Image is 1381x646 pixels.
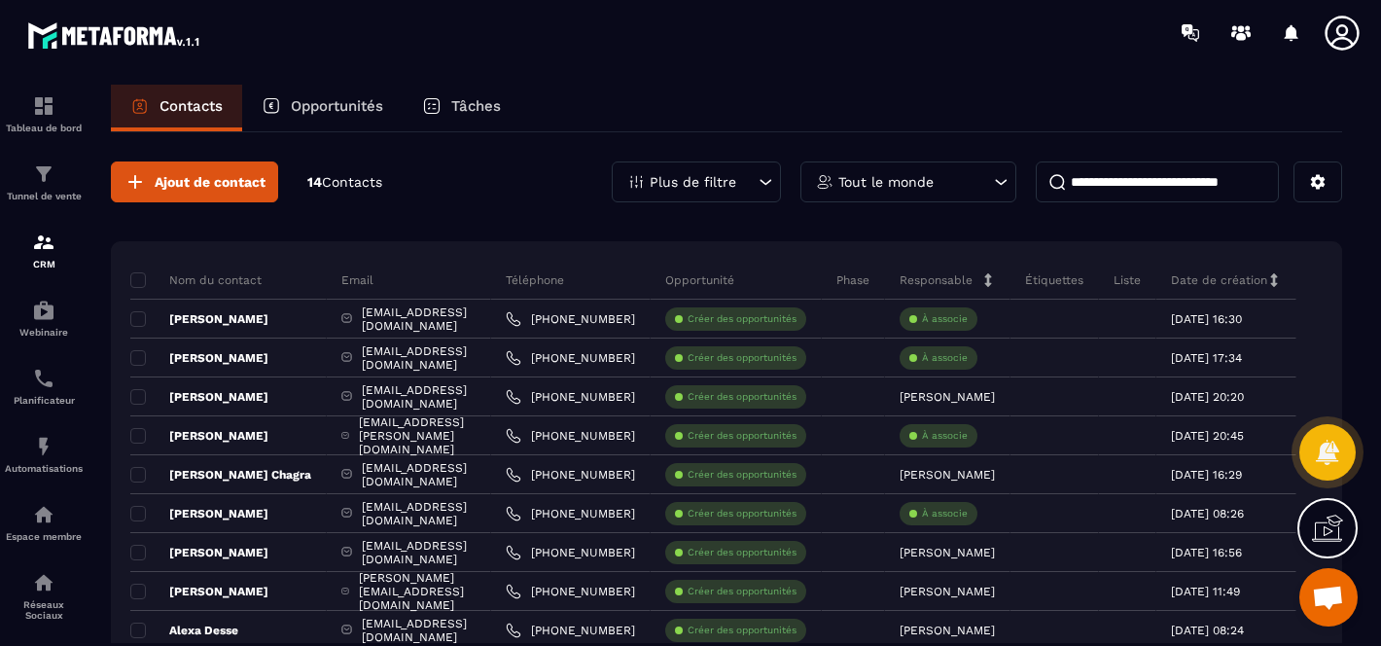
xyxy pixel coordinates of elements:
a: Opportunités [242,85,403,131]
a: formationformationTunnel de vente [5,148,83,216]
a: automationsautomationsEspace membre [5,488,83,556]
p: À associe [922,351,968,365]
p: À associe [922,507,968,520]
a: [PHONE_NUMBER] [506,623,635,638]
p: Créer des opportunités [688,585,797,598]
p: Phase [836,272,869,288]
p: Créer des opportunités [688,351,797,365]
p: Alexa Desse [130,623,238,638]
p: Créer des opportunités [688,429,797,443]
p: Date de création [1171,272,1267,288]
p: Téléphone [506,272,564,288]
a: formationformationCRM [5,216,83,284]
p: [DATE] 16:29 [1171,468,1242,482]
p: Opportunités [291,97,383,115]
p: Tout le monde [838,175,934,189]
p: Automatisations [5,463,83,474]
span: Ajout de contact [155,172,266,192]
a: Ouvrir le chat [1299,568,1358,627]
p: [PERSON_NAME] [130,350,268,366]
a: [PHONE_NUMBER] [506,545,635,560]
a: Tâches [403,85,520,131]
p: Créer des opportunités [688,468,797,482]
p: Plus de filtre [650,175,736,189]
p: [PERSON_NAME] [900,624,995,637]
p: [PERSON_NAME] Chagra [130,467,311,483]
p: Réseaux Sociaux [5,599,83,621]
img: formation [32,231,55,254]
p: Créer des opportunités [688,624,797,637]
p: [DATE] 20:20 [1171,390,1244,404]
a: [PHONE_NUMBER] [506,389,635,405]
p: [PERSON_NAME] [900,546,995,559]
p: Planificateur [5,395,83,406]
p: [PERSON_NAME] [900,468,995,482]
p: [PERSON_NAME] [900,390,995,404]
img: automations [32,299,55,322]
a: schedulerschedulerPlanificateur [5,352,83,420]
img: automations [32,503,55,526]
p: [DATE] 17:34 [1171,351,1242,365]
img: social-network [32,571,55,594]
a: automationsautomationsWebinaire [5,284,83,352]
a: [PHONE_NUMBER] [506,584,635,599]
p: À associe [922,429,968,443]
img: formation [32,94,55,118]
p: Espace membre [5,531,83,542]
a: Contacts [111,85,242,131]
p: Créer des opportunités [688,390,797,404]
p: [DATE] 08:24 [1171,624,1244,637]
p: [PERSON_NAME] [130,311,268,327]
p: [PERSON_NAME] [900,585,995,598]
p: Créer des opportunités [688,507,797,520]
p: [PERSON_NAME] [130,428,268,444]
p: 14 [307,173,382,192]
p: Liste [1114,272,1141,288]
p: [DATE] 16:56 [1171,546,1242,559]
a: automationsautomationsAutomatisations [5,420,83,488]
p: Opportunité [665,272,734,288]
span: Contacts [322,174,382,190]
p: Contacts [159,97,223,115]
p: Webinaire [5,327,83,338]
p: Tableau de bord [5,123,83,133]
p: CRM [5,259,83,269]
img: logo [27,18,202,53]
img: automations [32,435,55,458]
a: [PHONE_NUMBER] [506,428,635,444]
p: Responsable [900,272,973,288]
p: Tunnel de vente [5,191,83,201]
a: [PHONE_NUMBER] [506,467,635,483]
p: [DATE] 08:26 [1171,507,1244,520]
p: [DATE] 20:45 [1171,429,1244,443]
button: Ajout de contact [111,161,278,202]
img: scheduler [32,367,55,390]
a: formationformationTableau de bord [5,80,83,148]
p: [DATE] 11:49 [1171,585,1240,598]
a: [PHONE_NUMBER] [506,506,635,521]
p: Étiquettes [1025,272,1083,288]
p: [PERSON_NAME] [130,506,268,521]
p: [PERSON_NAME] [130,389,268,405]
p: Créer des opportunités [688,546,797,559]
p: [DATE] 16:30 [1171,312,1242,326]
p: Email [341,272,373,288]
p: Tâches [451,97,501,115]
p: Nom du contact [130,272,262,288]
a: [PHONE_NUMBER] [506,311,635,327]
a: [PHONE_NUMBER] [506,350,635,366]
img: formation [32,162,55,186]
p: [PERSON_NAME] [130,584,268,599]
p: [PERSON_NAME] [130,545,268,560]
p: À associe [922,312,968,326]
p: Créer des opportunités [688,312,797,326]
a: social-networksocial-networkRéseaux Sociaux [5,556,83,635]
